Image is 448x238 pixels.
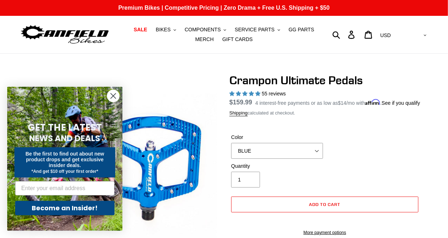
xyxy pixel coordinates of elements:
a: MERCH [192,35,217,44]
a: GIFT CARDS [219,35,256,44]
input: Enter your email address [15,181,115,196]
label: Color [231,134,323,141]
span: MERCH [195,36,214,42]
button: BIKES [152,25,180,35]
span: COMPONENTS [185,27,221,33]
span: NEWS AND DEALS [30,133,100,144]
span: SERVICE PARTS [235,27,274,33]
p: 4 interest-free payments or as low as /mo with . [255,98,420,107]
span: 4.95 stars [229,91,262,96]
span: GIFT CARDS [222,36,253,42]
button: SERVICE PARTS [231,25,283,35]
a: SALE [130,25,151,35]
span: GG PARTS [288,27,314,33]
a: More payment options [231,229,418,236]
span: SALE [134,27,147,33]
button: Close dialog [107,90,120,102]
img: Canfield Bikes [20,23,110,46]
span: Affirm [365,99,380,105]
div: calculated at checkout. [229,109,420,117]
h1: Crampon Ultimate Pedals [229,73,420,87]
span: $159.99 [229,99,252,106]
button: Add to cart [231,197,418,212]
span: *And get $10 off your first order* [31,169,98,174]
a: Shipping [229,110,248,116]
span: GET THE LATEST [28,121,102,134]
span: Add to cart [309,202,341,207]
span: $14 [338,100,346,106]
a: See if you qualify - Learn more about Affirm Financing (opens in modal) [382,100,420,106]
label: Quantity [231,162,323,170]
button: Become an Insider! [15,201,115,215]
a: GG PARTS [285,25,318,35]
span: 55 reviews [262,91,286,96]
button: COMPONENTS [181,25,230,35]
span: Be the first to find out about new product drops and get exclusive insider deals. [26,151,104,168]
span: BIKES [156,27,171,33]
